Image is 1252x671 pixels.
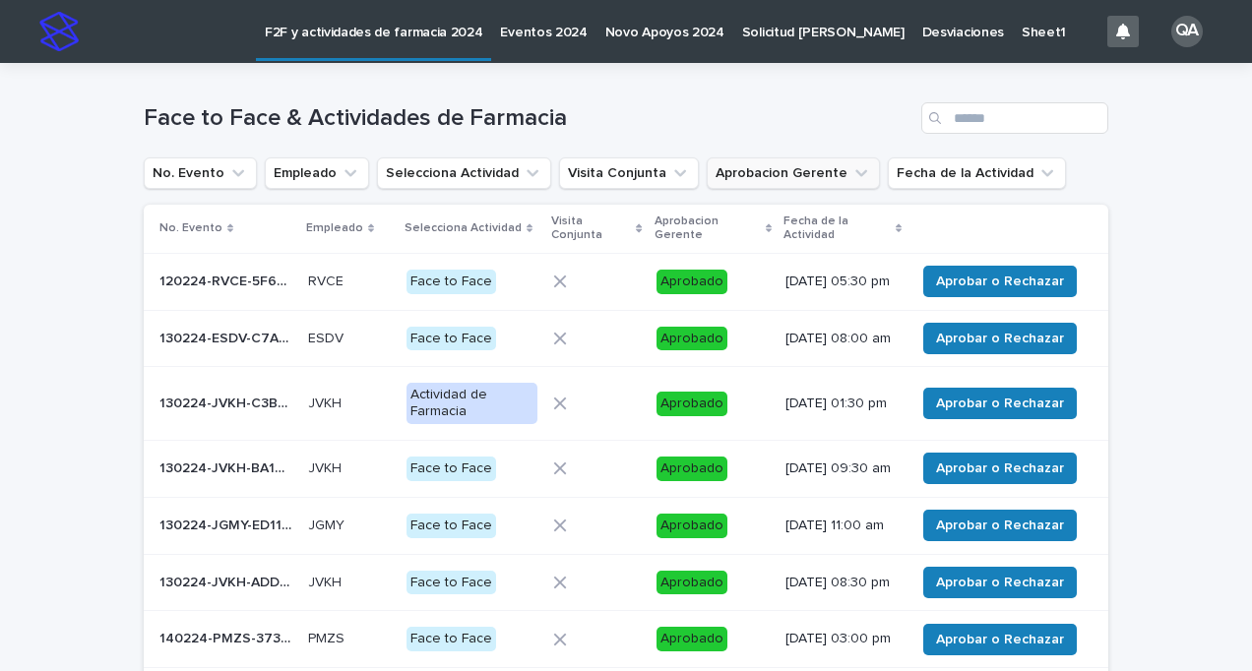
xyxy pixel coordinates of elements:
[707,157,880,189] button: Aprobacion Gerente
[923,624,1077,655] button: Aprobar o Rechazar
[551,211,631,247] p: Visita Conjunta
[936,329,1064,348] span: Aprobar o Rechazar
[377,157,551,189] button: Selecciona Actividad
[785,331,900,347] p: [DATE] 08:00 am
[923,510,1077,541] button: Aprobar o Rechazar
[159,327,296,347] p: 130224-ESDV-C7A822
[144,554,1108,611] tr: 130224-JVKH-ADD041130224-JVKH-ADD041 JVKHJVKH Face to FaceAprobado[DATE] 08:30 pmAprobar o Rechazar
[657,571,727,595] div: Aprobado
[936,272,1064,291] span: Aprobar o Rechazar
[308,571,345,591] p: JVKH
[159,457,296,477] p: 130224-JVKH-BA1C82
[785,396,900,412] p: [DATE] 01:30 pm
[923,567,1077,598] button: Aprobar o Rechazar
[785,274,900,290] p: [DATE] 05:30 pm
[921,102,1108,134] input: Search
[936,458,1064,478] span: Aprobar o Rechazar
[923,323,1077,354] button: Aprobar o Rechazar
[144,440,1108,497] tr: 130224-JVKH-BA1C82130224-JVKH-BA1C82 JVKHJVKH Face to FaceAprobado[DATE] 09:30 amAprobar o Rechazar
[159,571,296,591] p: 130224-JVKH-ADD041
[407,514,496,538] div: Face to Face
[144,104,913,133] h1: Face to Face & Actividades de Farmacia
[265,157,369,189] button: Empleado
[936,394,1064,413] span: Aprobar o Rechazar
[308,514,348,534] p: JGMY
[1171,16,1203,47] div: QA
[144,253,1108,310] tr: 120224-RVCE-5F613D120224-RVCE-5F613D RVCERVCE Face to FaceAprobado[DATE] 05:30 pmAprobar o Rechazar
[144,310,1108,367] tr: 130224-ESDV-C7A822130224-ESDV-C7A822 ESDVESDV Face to FaceAprobado[DATE] 08:00 amAprobar o Rechazar
[936,516,1064,535] span: Aprobar o Rechazar
[159,514,296,534] p: 130224-JGMY-ED112C
[936,630,1064,649] span: Aprobar o Rechazar
[936,573,1064,592] span: Aprobar o Rechazar
[923,388,1077,419] button: Aprobar o Rechazar
[407,327,496,351] div: Face to Face
[407,383,538,424] div: Actividad de Farmacia
[144,497,1108,554] tr: 130224-JGMY-ED112C130224-JGMY-ED112C JGMYJGMY Face to FaceAprobado[DATE] 11:00 amAprobar o Rechazar
[785,460,900,477] p: [DATE] 09:30 am
[657,627,727,651] div: Aprobado
[407,270,496,294] div: Face to Face
[407,627,496,651] div: Face to Face
[144,611,1108,668] tr: 140224-PMZS-373314140224-PMZS-373314 PMZSPMZS Face to FaceAprobado[DATE] 03:00 pmAprobar o Rechazar
[657,327,727,351] div: Aprobado
[159,392,296,412] p: 130224-JVKH-C3B30D
[159,217,222,239] p: No. Evento
[308,392,345,412] p: JVKH
[407,571,496,595] div: Face to Face
[785,575,900,591] p: [DATE] 08:30 pm
[655,211,761,247] p: Aprobacion Gerente
[783,211,891,247] p: Fecha de la Actividad
[657,392,727,416] div: Aprobado
[407,457,496,481] div: Face to Face
[159,627,296,647] p: 140224-PMZS-373314
[405,217,522,239] p: Selecciona Actividad
[308,327,347,347] p: ESDV
[159,270,296,290] p: 120224-RVCE-5F613D
[923,266,1077,297] button: Aprobar o Rechazar
[657,457,727,481] div: Aprobado
[657,514,727,538] div: Aprobado
[559,157,699,189] button: Visita Conjunta
[888,157,1066,189] button: Fecha de la Actividad
[39,12,79,51] img: stacker-logo-s-only.png
[923,453,1077,484] button: Aprobar o Rechazar
[306,217,363,239] p: Empleado
[308,457,345,477] p: JVKH
[785,518,900,534] p: [DATE] 11:00 am
[144,367,1108,441] tr: 130224-JVKH-C3B30D130224-JVKH-C3B30D JVKHJVKH Actividad de FarmaciaAprobado[DATE] 01:30 pmAprobar...
[308,627,348,647] p: PMZS
[657,270,727,294] div: Aprobado
[785,631,900,647] p: [DATE] 03:00 pm
[308,270,347,290] p: RVCE
[144,157,257,189] button: No. Evento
